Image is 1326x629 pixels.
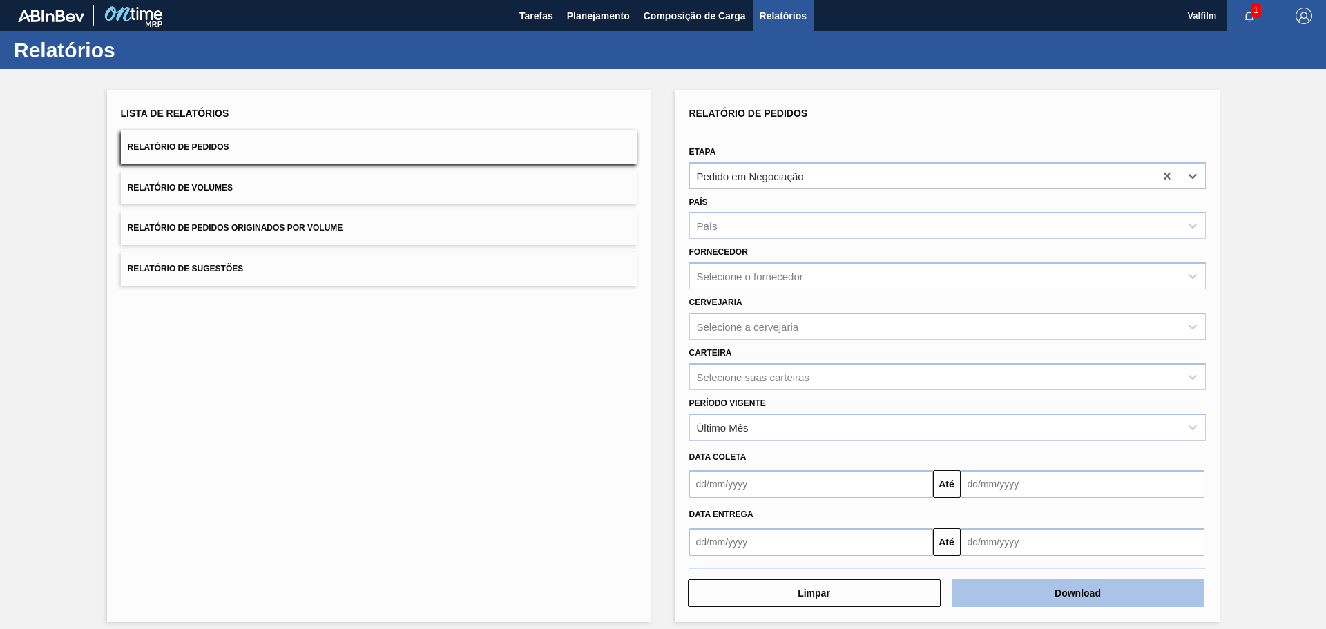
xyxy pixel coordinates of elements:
[689,108,808,119] span: Relatório de Pedidos
[18,10,84,22] img: TNhmsLtSVTkK8tSr43FrP2fwEKptu5GPRR3wAAAABJRU5ErkJggg==
[961,470,1204,498] input: dd/mm/yyyy
[933,528,961,556] button: Até
[128,223,343,233] span: Relatório de Pedidos Originados por Volume
[567,8,630,24] span: Planejamento
[689,452,747,462] span: Data coleta
[697,220,718,232] div: País
[1251,3,1261,18] span: 1
[644,8,746,24] span: Composição de Carga
[121,171,637,205] button: Relatório de Volumes
[519,8,553,24] span: Tarefas
[952,579,1204,607] button: Download
[689,470,933,498] input: dd/mm/yyyy
[688,579,941,607] button: Limpar
[121,252,637,286] button: Relatório de Sugestões
[697,371,809,383] div: Selecione suas carteiras
[697,170,804,182] div: Pedido em Negociação
[121,108,229,119] span: Lista de Relatórios
[121,211,637,245] button: Relatório de Pedidos Originados por Volume
[961,528,1204,556] input: dd/mm/yyyy
[689,247,748,257] label: Fornecedor
[128,183,233,193] span: Relatório de Volumes
[689,147,716,157] label: Etapa
[1296,8,1312,24] img: Logout
[760,8,807,24] span: Relatórios
[128,264,244,273] span: Relatório de Sugestões
[128,142,229,152] span: Relatório de Pedidos
[14,42,259,58] h1: Relatórios
[933,470,961,498] button: Até
[689,298,742,307] label: Cervejaria
[689,398,766,408] label: Período Vigente
[689,528,933,556] input: dd/mm/yyyy
[689,510,753,519] span: Data entrega
[689,197,708,207] label: País
[1227,6,1271,26] button: Notificações
[689,348,732,358] label: Carteira
[697,421,749,433] div: Último Mês
[121,130,637,164] button: Relatório de Pedidos
[697,320,799,332] div: Selecione a cervejaria
[697,271,803,282] div: Selecione o fornecedor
